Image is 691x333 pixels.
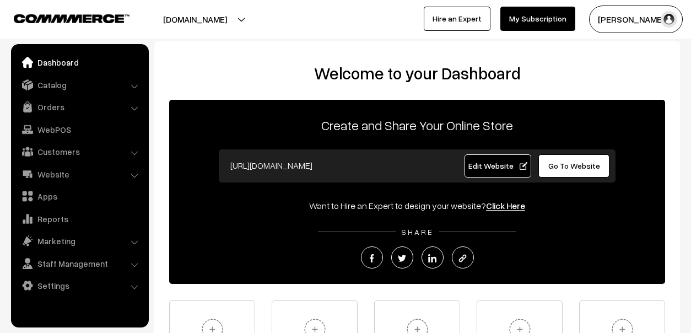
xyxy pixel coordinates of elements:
button: [DOMAIN_NAME] [125,6,266,33]
a: My Subscription [500,7,575,31]
button: [PERSON_NAME]… [589,6,683,33]
p: Create and Share Your Online Store [169,115,665,135]
span: SHARE [396,227,439,237]
a: Settings [14,276,145,296]
a: Click Here [486,200,525,211]
a: Dashboard [14,52,145,72]
img: COMMMERCE [14,14,129,23]
a: WebPOS [14,120,145,139]
a: Catalog [14,75,145,95]
span: Edit Website [468,161,527,170]
a: Customers [14,142,145,162]
a: COMMMERCE [14,11,110,24]
a: Edit Website [465,154,532,178]
a: Staff Management [14,254,145,273]
a: Apps [14,186,145,206]
a: Go To Website [538,154,609,178]
a: Reports [14,209,145,229]
a: Website [14,164,145,184]
a: Orders [14,97,145,117]
h2: Welcome to your Dashboard [165,63,669,83]
span: Go To Website [548,161,600,170]
div: Want to Hire an Expert to design your website? [169,199,665,212]
a: Marketing [14,231,145,251]
a: Hire an Expert [424,7,490,31]
img: user [661,11,677,28]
